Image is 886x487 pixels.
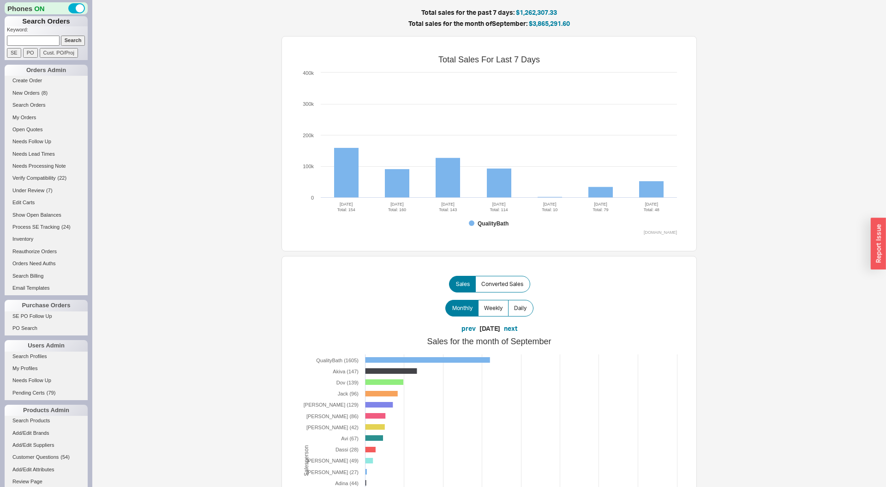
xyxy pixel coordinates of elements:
a: My Profiles [5,364,88,373]
tspan: QualityBath [478,220,509,227]
p: Keyword: [7,26,88,36]
a: Verify Compatibility(22) [5,173,88,183]
tspan: [DATE] [340,202,353,207]
span: Needs Processing Note [12,163,66,169]
a: Under Review(7) [5,186,88,195]
span: Verify Compatibility [12,175,56,181]
tspan: Sales for the month of September [427,337,551,346]
tspan: [DATE] [645,202,658,207]
tspan: [DATE] [594,202,607,207]
tspan: Avi (67) [341,436,359,441]
span: Daily [514,304,527,312]
h5: Total sales for the past 7 days: [198,9,780,16]
span: Under Review [12,188,44,193]
tspan: QualityBath (1605) [316,358,359,363]
div: Products Admin [5,405,88,416]
tspan: Salesperson [303,445,310,476]
span: Converted Sales [481,280,523,288]
a: Open Quotes [5,125,88,134]
input: Search [61,36,85,45]
tspan: Total: 143 [439,207,457,212]
button: prev [461,324,476,333]
a: Orders Need Auths [5,259,88,268]
text: 0 [311,195,314,201]
h1: Search Orders [5,16,88,26]
a: Add/Edit Brands [5,428,88,438]
span: Needs Follow Up [12,139,51,144]
span: ON [34,4,45,13]
span: ( 22 ) [58,175,67,181]
tspan: [PERSON_NAME] (42) [306,425,359,430]
a: Reauthorize Orders [5,247,88,256]
a: PO Search [5,323,88,333]
span: ( 24 ) [61,224,71,230]
a: Review Page [5,477,88,487]
div: Purchase Orders [5,300,88,311]
h5: Total sales for the month of September : [198,20,780,27]
div: Phones [5,2,88,14]
span: $1,262,307.33 [516,8,557,16]
tspan: Adina (44) [335,481,359,486]
span: New Orders [12,90,40,96]
text: 200k [303,133,314,138]
tspan: [PERSON_NAME] (49) [306,458,359,463]
a: Email Templates [5,283,88,293]
text: [DOMAIN_NAME] [644,230,677,235]
a: Needs Lead Times [5,149,88,159]
span: Pending Certs [12,390,45,396]
input: PO [23,48,38,58]
a: Process SE Tracking(24) [5,222,88,232]
tspan: Jack (96) [338,391,359,396]
a: Inventory [5,234,88,244]
a: Needs Follow Up [5,376,88,385]
tspan: [DATE] [492,202,505,207]
a: Add/Edit Attributes [5,465,88,475]
span: ( 79 ) [47,390,56,396]
tspan: [PERSON_NAME] (27) [306,469,359,475]
div: [DATE] [479,324,500,333]
tspan: Total: 160 [388,207,406,212]
a: Create Order [5,76,88,85]
span: Monthly [452,304,473,312]
a: Search Profiles [5,352,88,361]
a: Add/Edit Suppliers [5,440,88,450]
tspan: Total: 10 [542,207,557,212]
span: ( 54 ) [60,454,70,460]
tspan: [DATE] [390,202,403,207]
input: SE [7,48,21,58]
span: Customer Questions [12,454,59,460]
a: Search Billing [5,271,88,281]
a: Edit Carts [5,198,88,207]
tspan: Akiva (147) [333,369,359,374]
span: Needs Follow Up [12,377,51,383]
span: Weekly [484,304,503,312]
a: My Orders [5,113,88,122]
a: Search Orders [5,100,88,110]
a: SE PO Follow Up [5,311,88,321]
a: Pending Certs(79) [5,388,88,398]
div: Orders Admin [5,65,88,76]
tspan: Total: 114 [490,207,508,212]
tspan: Dov (139) [336,380,359,385]
span: ( 7 ) [46,188,52,193]
input: Cust. PO/Proj [40,48,78,58]
span: Sales [456,280,470,288]
text: 300k [303,101,314,107]
tspan: [DATE] [543,202,556,207]
a: Needs Follow Up [5,137,88,146]
tspan: Total: 79 [593,207,609,212]
text: 100k [303,164,314,169]
span: $3,865,291.60 [529,19,570,27]
tspan: [PERSON_NAME] (129) [304,402,359,408]
a: Needs Processing Note [5,161,88,171]
a: Customer Questions(54) [5,452,88,462]
tspan: [PERSON_NAME] (86) [306,414,359,419]
a: Show Open Balances [5,210,88,220]
tspan: Total Sales For Last 7 Days [438,55,540,64]
tspan: Total: 48 [644,207,659,212]
button: next [504,324,517,333]
a: New Orders(8) [5,88,88,98]
tspan: Dassi (28) [335,447,359,452]
span: ( 8 ) [42,90,48,96]
span: Process SE Tracking [12,224,60,230]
